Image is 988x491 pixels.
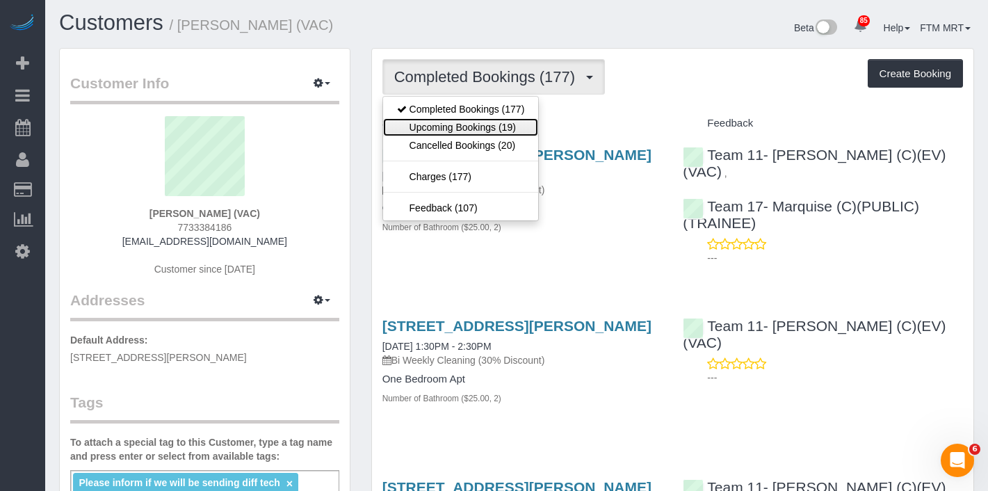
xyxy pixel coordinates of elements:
a: Team 11- [PERSON_NAME] (C)(EV)(VAC) [683,318,946,351]
small: Number of Bathroom ($25.00, 2) [382,223,501,232]
span: Customer since [DATE] [154,264,255,275]
a: [DATE] 1:30PM - 2:30PM [382,341,492,352]
a: Upcoming Bookings (19) [383,118,539,136]
h4: One Bedroom Apt [382,373,663,385]
button: Completed Bookings (177) [382,59,606,95]
a: Team 17- Marquise (C)(PUBLIC)(TRAINEE) [683,198,919,231]
a: 85 [847,11,874,42]
label: To attach a special tag to this Customer, type a tag name and press enter or select from availabl... [70,435,339,463]
a: [STREET_ADDRESS][PERSON_NAME] [382,318,651,334]
a: Help [884,22,911,33]
img: New interface [814,19,837,38]
span: , [724,168,727,179]
span: Completed Bookings (177) [394,68,582,86]
small: Number of Bathroom ($25.00, 2) [382,394,501,403]
small: / [PERSON_NAME] (VAC) [170,17,334,33]
strong: [PERSON_NAME] (VAC) [149,208,260,219]
h4: Feedback [683,118,963,129]
p: --- [707,371,963,385]
button: Create Booking [868,59,963,88]
p: --- [707,251,963,265]
iframe: Intercom live chat [941,444,974,477]
span: [STREET_ADDRESS][PERSON_NAME] [70,352,247,363]
a: Completed Bookings (177) [383,100,539,118]
a: × [286,478,293,490]
span: 6 [969,444,980,455]
img: Automaid Logo [8,14,36,33]
a: Charges (177) [383,168,539,186]
legend: Tags [70,392,339,424]
a: FTM MRT [920,22,971,33]
label: Default Address: [70,333,148,347]
a: Feedback (107) [383,199,539,217]
a: [EMAIL_ADDRESS][DOMAIN_NAME] [122,236,287,247]
a: Team 11- [PERSON_NAME] (C)(EV)(VAC) [683,147,946,179]
legend: Customer Info [70,73,339,104]
span: 85 [858,15,870,26]
p: Bi Weekly Cleaning (30% Discount) [382,353,663,367]
a: Cancelled Bookings (20) [383,136,539,154]
a: Beta [794,22,837,33]
span: Please inform if we will be sending diff tech [79,477,280,488]
span: 7733384186 [177,222,232,233]
a: Customers [59,10,163,35]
